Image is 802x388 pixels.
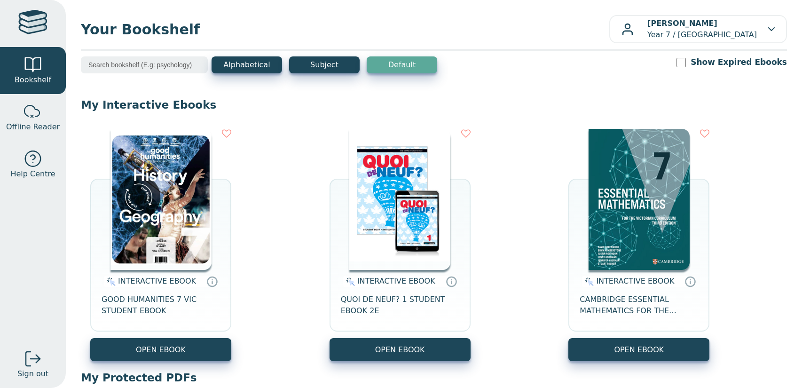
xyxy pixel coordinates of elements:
img: a4cdec38-c0cf-47c5-bca4-515c5eb7b3e9.png [589,129,690,270]
button: Subject [289,56,360,73]
a: Interactive eBooks are accessed online via the publisher’s portal. They contain interactive resou... [446,276,457,287]
p: Year 7 / [GEOGRAPHIC_DATA] [647,18,757,40]
button: OPEN EBOOK [330,338,471,361]
img: interactive.svg [104,276,116,287]
input: Search bookshelf (E.g: psychology) [81,56,208,73]
button: OPEN EBOOK [568,338,709,361]
button: OPEN EBOOK [90,338,231,361]
span: QUOI DE NEUF? 1 STUDENT EBOOK 2E [341,294,459,317]
button: Default [367,56,437,73]
span: Your Bookshelf [81,19,609,40]
span: GOOD HUMANITIES 7 VIC STUDENT EBOOK [102,294,220,317]
p: My Interactive Ebooks [81,98,787,112]
span: INTERACTIVE EBOOK [357,277,435,285]
span: CAMBRIDGE ESSENTIAL MATHEMATICS FOR THE VICTORIAN CURRICULUM YEAR 7 EBOOK 3E [580,294,698,317]
a: Interactive eBooks are accessed online via the publisher’s portal. They contain interactive resou... [684,276,696,287]
a: Interactive eBooks are accessed online via the publisher’s portal. They contain interactive resou... [206,276,218,287]
img: interactive.svg [582,276,594,287]
img: c71c2be2-8d91-e911-a97e-0272d098c78b.png [110,129,212,270]
span: Sign out [17,368,48,380]
label: Show Expired Ebooks [691,56,787,68]
img: interactive.svg [343,276,355,287]
button: [PERSON_NAME]Year 7 / [GEOGRAPHIC_DATA] [609,15,787,43]
span: Help Centre [10,168,55,180]
button: Alphabetical [212,56,282,73]
b: [PERSON_NAME] [647,19,717,28]
span: Offline Reader [6,121,60,133]
span: INTERACTIVE EBOOK [118,277,196,285]
p: My Protected PDFs [81,371,787,385]
span: Bookshelf [15,74,51,86]
img: 56f252b5-7391-e911-a97e-0272d098c78b.jpg [349,129,450,270]
span: INTERACTIVE EBOOK [596,277,674,285]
